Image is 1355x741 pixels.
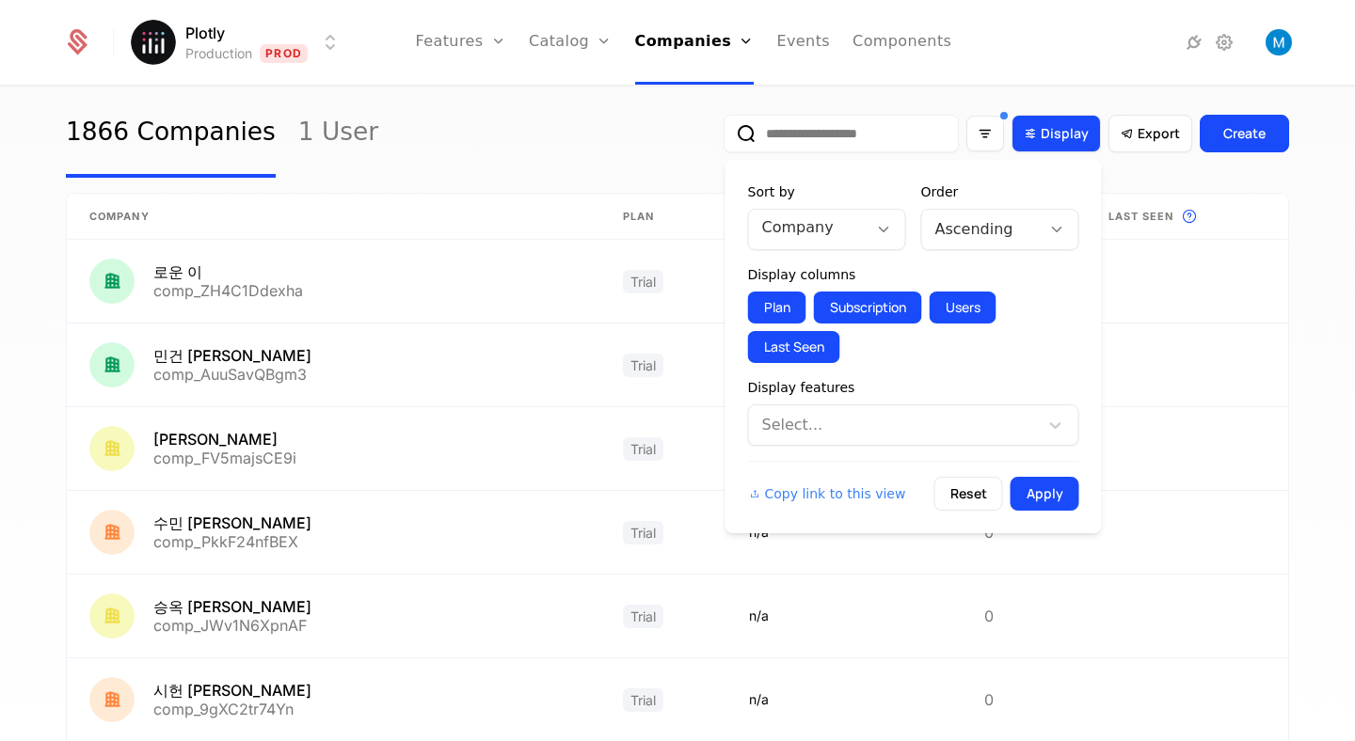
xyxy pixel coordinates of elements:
button: Copy link to this view [748,484,906,503]
span: Display [1041,124,1089,143]
button: Create [1200,115,1289,152]
img: Matthew Brown [1266,29,1292,55]
button: Apply [1011,477,1079,511]
a: 1866 Companies [66,89,276,178]
button: Select environment [136,22,342,63]
button: Export [1108,115,1192,152]
div: Production [185,44,252,63]
span: Copy link to this view [765,484,906,503]
img: Plotly [131,20,176,65]
div: Sort by [748,182,906,201]
button: Filter options [966,116,1004,151]
div: Display features [748,378,1079,397]
div: Create [1223,124,1266,143]
div: Display [725,160,1102,533]
a: Settings [1213,31,1235,54]
button: Reset [934,477,1003,511]
button: Users [930,292,996,323]
span: Plotly [185,22,225,44]
span: Export [1138,124,1180,143]
button: Last Seen [748,331,840,363]
button: Plan [748,292,806,323]
th: Plan [600,194,726,240]
span: Prod [260,44,308,63]
div: Order [921,182,1079,201]
th: Company [67,194,600,240]
button: Subscription [814,292,922,323]
a: 1 User [298,89,378,178]
button: Display [1012,115,1101,152]
button: Open user button [1266,29,1292,55]
a: Integrations [1183,31,1205,54]
span: Last seen [1108,209,1174,225]
div: Display columns [748,265,1079,284]
div: Select... [762,414,1029,436]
